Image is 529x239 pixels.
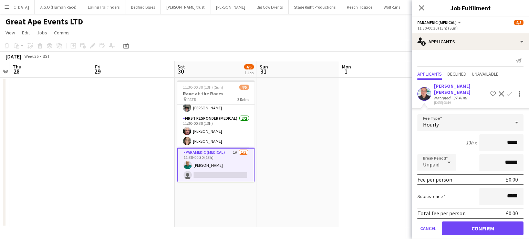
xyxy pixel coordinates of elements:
span: Unpaid [423,161,439,168]
div: Total fee per person [417,210,466,217]
button: Big Cow Events [251,0,289,14]
span: Thu [13,64,21,70]
h3: Rave at the Races [177,90,255,97]
span: 11:30-00:30 (13h) (Sun) [183,85,223,90]
span: 1 [341,67,351,75]
div: Not rated [434,95,452,100]
span: 29 [94,67,101,75]
span: View [6,30,15,36]
button: Bedford Blues [125,0,161,14]
button: A.S.O (Human Race) [35,0,82,14]
span: 4/5 [239,85,249,90]
a: Edit [19,28,33,37]
button: Confirm [442,221,523,235]
button: Stage Right Productions [289,0,341,14]
span: Mon [342,64,351,70]
div: £0.00 [506,176,518,183]
button: Keech Hospice [341,0,378,14]
span: Sat [177,64,185,70]
span: 31 [259,67,268,75]
button: Ealing Trailfinders [82,0,125,14]
button: Paramedic (Medical) [417,20,462,25]
span: Week 35 [23,54,40,59]
button: [PERSON_NAME] [210,0,251,14]
span: Declined [447,72,466,76]
button: [PERSON_NAME] 2025 [406,0,456,14]
button: Cancel [417,221,439,235]
button: Wolf Runs [378,0,406,14]
span: 4/5 [244,64,254,69]
a: View [3,28,18,37]
span: 4/5 [514,20,523,25]
span: Comms [54,30,70,36]
button: [PERSON_NAME] trust [161,0,210,14]
div: 11:30-00:30 (13h) (Sun) [417,25,523,31]
div: [PERSON_NAME] [PERSON_NAME] [434,83,488,95]
div: [DATE] [6,53,21,60]
div: Fee per person [417,176,452,183]
div: 37.41mi [452,95,468,100]
div: 1 Job [245,70,253,75]
h1: Great Ape Events LTD [6,17,83,27]
span: Jobs [37,30,47,36]
div: 13h x [466,140,477,146]
span: Fri [95,64,101,70]
div: Applicants [412,33,529,50]
span: 3 Roles [237,97,249,102]
span: Paramedic (Medical) [417,20,457,25]
app-card-role: First Responder (Medical)2/211:30-00:30 (13h)[PERSON_NAME][PERSON_NAME] [177,115,255,148]
span: Hourly [423,121,439,128]
span: Edit [22,30,30,36]
span: RATR [187,97,196,102]
div: BST [43,54,50,59]
span: 30 [176,67,185,75]
span: Applicants [417,72,442,76]
span: Sun [260,64,268,70]
app-card-role: Paramedic (Medical)1A1/211:30-00:30 (13h)[PERSON_NAME] [177,148,255,183]
span: Unavailable [472,72,498,76]
label: Subsistence [417,193,445,199]
div: [DATE] 08:19 [434,100,488,105]
h3: Job Fulfilment [412,3,529,12]
app-job-card: 11:30-00:30 (13h) (Sun)4/5Rave at the Races RATR3 RolesEmergency Care Assistant (Medical)1/111:30... [177,80,255,182]
span: 28 [12,67,21,75]
a: Comms [51,28,72,37]
div: £0.00 [506,210,518,217]
a: Jobs [34,28,50,37]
